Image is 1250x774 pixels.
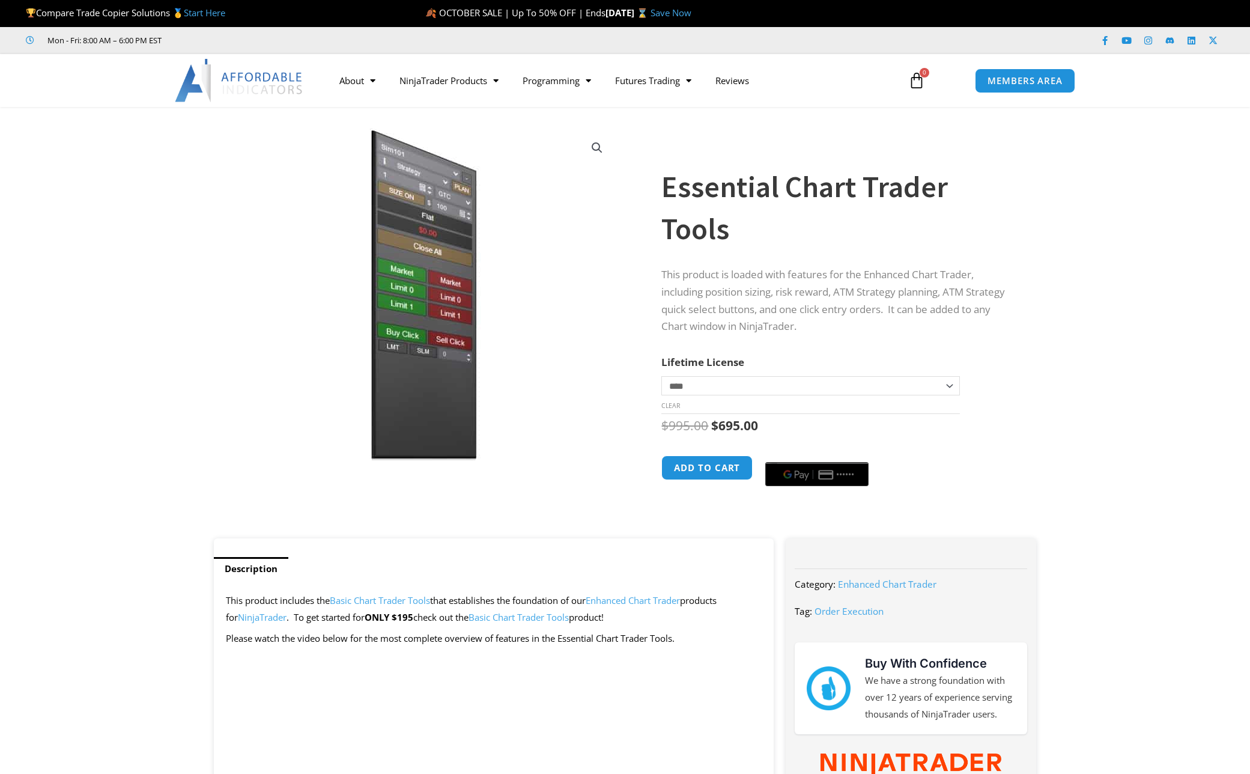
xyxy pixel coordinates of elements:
text: •••••• [837,471,855,479]
p: We have a strong foundation with over 12 years of experience serving thousands of NinjaTrader users. [865,672,1015,723]
span: check out the product! [413,611,604,623]
bdi: 695.00 [711,417,758,434]
a: Description [214,557,288,580]
a: NinjaTrader Products [387,67,511,94]
img: mark thumbs good 43913 | Affordable Indicators – NinjaTrader [807,666,850,710]
a: Basic Chart Trader Tools [330,594,430,606]
a: Futures Trading [603,67,703,94]
a: Clear options [661,401,680,410]
iframe: Customer reviews powered by Trustpilot [178,34,359,46]
span: $ [661,417,669,434]
a: View full-screen image gallery [586,137,608,159]
a: Enhanced Chart Trader [586,594,680,606]
span: Mon - Fri: 8:00 AM – 6:00 PM EST [44,33,162,47]
a: MEMBERS AREA [975,69,1075,93]
iframe: Secure payment input frame [763,454,871,455]
a: Reviews [703,67,761,94]
span: MEMBERS AREA [988,76,1063,85]
a: 0 [890,63,943,98]
a: Start Here [184,7,225,19]
img: 🏆 [26,8,35,17]
a: Enhanced Chart Trader [838,578,936,590]
a: About [327,67,387,94]
span: Compare Trade Copier Solutions 🥇 [26,7,225,19]
button: Add to cart [661,456,753,480]
strong: [DATE] ⌛ [605,7,651,19]
a: Basic Chart Trader Tools [469,611,569,623]
span: 0 [920,68,929,78]
p: Please watch the video below for the most complete overview of features in the Essential Chart Tr... [226,630,762,647]
span: 🍂 OCTOBER SALE | Up To 50% OFF | Ends [425,7,605,19]
p: This product includes the that establishes the foundation of our products for . To get started for [226,593,762,626]
h1: Essential Chart Trader Tools [661,166,1012,250]
label: Lifetime License [661,355,744,369]
strong: ONLY $195 [365,611,413,623]
bdi: 995.00 [661,417,708,434]
h3: Buy With Confidence [865,654,1015,672]
span: Category: [795,578,836,590]
a: Programming [511,67,603,94]
img: Essential Chart Trader Tools | Affordable Indicators – NinjaTrader [231,128,617,460]
a: Order Execution [815,605,884,617]
a: Save Now [651,7,691,19]
a: NinjaTrader [238,611,287,623]
span: Tag: [795,605,812,617]
span: $ [711,417,718,434]
img: LogoAI | Affordable Indicators – NinjaTrader [175,59,304,102]
p: This product is loaded with features for the Enhanced Chart Trader, including position sizing, ri... [661,266,1012,336]
button: Buy with GPay [765,462,869,486]
nav: Menu [327,67,894,94]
